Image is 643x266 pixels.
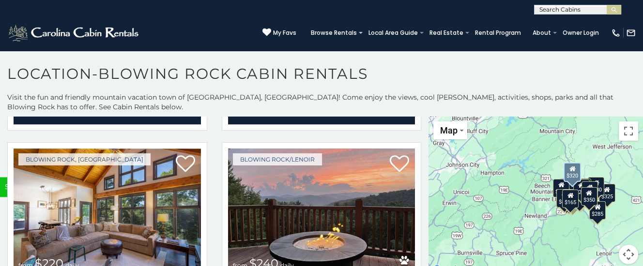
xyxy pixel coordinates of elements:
[556,189,573,207] div: $410
[573,179,589,197] div: $299
[558,26,604,40] a: Owner Login
[619,245,638,264] button: Map camera controls
[440,125,458,135] span: Map
[589,201,606,219] div: $240
[364,26,423,40] a: Local Area Guide
[553,179,569,197] div: $400
[262,28,296,38] a: My Favs
[598,184,615,202] div: $325
[176,154,195,175] a: Add to favorites
[619,121,638,141] button: Toggle fullscreen view
[18,153,151,165] a: Blowing Rock, [GEOGRAPHIC_DATA]
[589,201,606,219] div: $285
[588,177,604,195] div: $930
[390,154,409,175] a: Add to favorites
[561,191,577,209] div: $355
[562,189,579,207] div: $165
[433,121,467,139] button: Change map style
[564,191,581,209] div: $345
[470,26,526,40] a: Rental Program
[233,153,322,165] a: Blowing Rock/Lenoir
[564,162,581,181] div: $320
[558,190,575,208] div: $325
[7,23,141,43] img: White-1-2.png
[571,188,587,206] div: $140
[582,181,598,200] div: $226
[425,26,468,40] a: Real Estate
[581,187,597,206] div: $350
[273,29,296,37] span: My Favs
[556,189,572,207] div: $375
[306,26,362,40] a: Browse Rentals
[575,178,591,196] div: $380
[626,28,636,38] img: mail-regular-white.png
[611,28,621,38] img: phone-regular-white.png
[528,26,556,40] a: About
